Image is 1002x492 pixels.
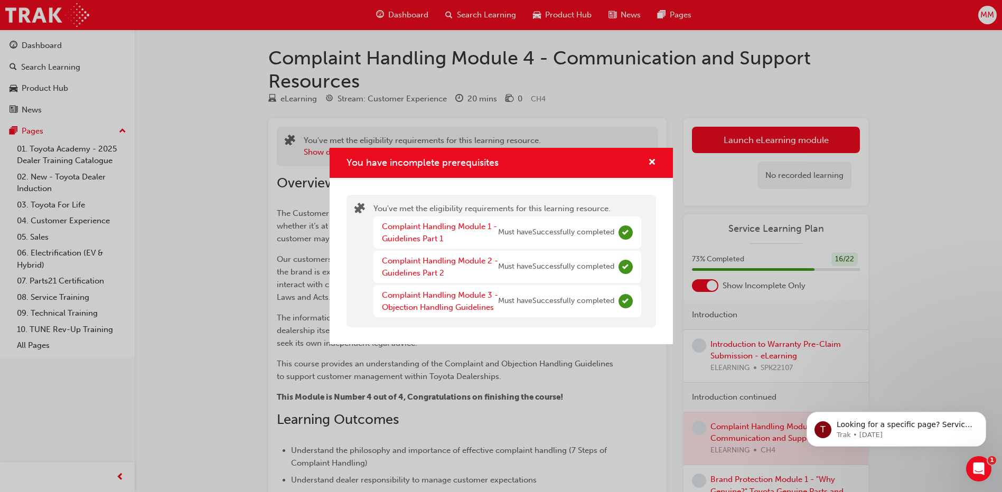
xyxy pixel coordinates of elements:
a: Complaint Handling Module 1 - Guidelines Part 1 [382,222,497,243]
span: Complete [619,294,633,308]
span: puzzle-icon [354,204,365,216]
a: Complaint Handling Module 3 - Objection Handling Guidelines [382,290,498,312]
span: You have incomplete prerequisites [347,157,499,168]
span: Must have Successfully completed [498,261,614,273]
iframe: Intercom notifications message [791,390,1002,463]
span: Complete [619,260,633,274]
div: You have incomplete prerequisites [330,148,673,344]
button: cross-icon [648,156,656,169]
a: Complaint Handling Module 2 - Guidelines Part 2 [382,256,498,278]
span: Must have Successfully completed [498,226,614,239]
span: Complete [619,225,633,240]
iframe: Intercom live chat [966,456,991,481]
span: Must have Successfully completed [498,295,614,307]
span: cross-icon [648,158,656,168]
span: 1 [988,456,996,465]
div: You've met the eligibility requirements for this learning resource. [373,203,641,320]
